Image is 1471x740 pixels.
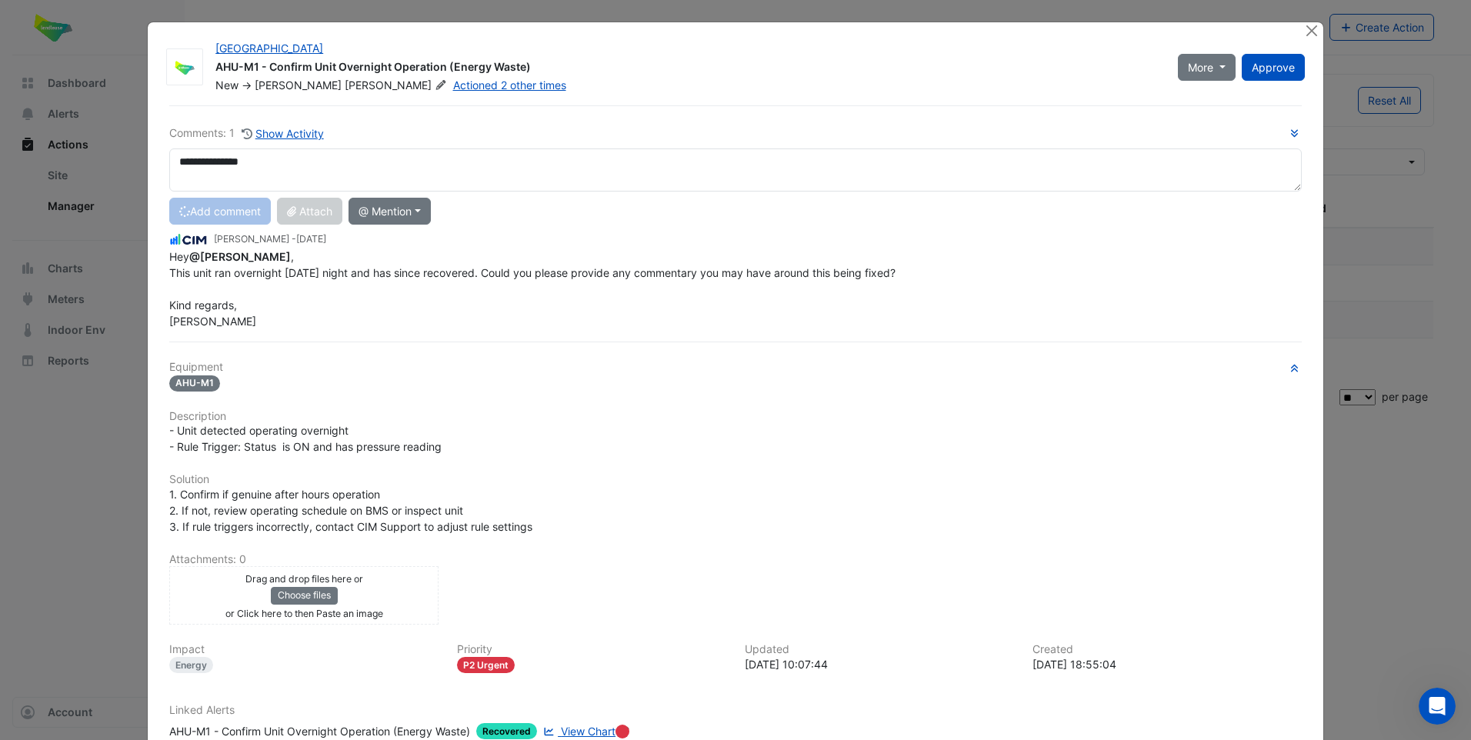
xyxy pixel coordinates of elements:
[169,643,439,656] h6: Impact
[245,573,363,585] small: Drag and drop files here or
[1304,22,1320,38] button: Close
[225,608,383,619] small: or Click here to then Paste an image
[242,78,252,92] span: ->
[169,424,442,453] span: - Unit detected operating overnight - Rule Trigger: Status is ON and has pressure reading
[540,723,615,739] a: View Chart
[453,78,566,92] a: Actioned 2 other times
[169,232,208,248] img: CIM
[167,60,202,75] img: Lendlease Retail
[476,723,537,739] span: Recovered
[615,725,629,738] div: Tooltip anchor
[1178,54,1236,81] button: More
[169,125,325,142] div: Comments: 1
[169,361,1302,374] h6: Equipment
[345,78,449,93] span: [PERSON_NAME]
[169,704,1302,717] h6: Linked Alerts
[169,473,1302,486] h6: Solution
[1188,59,1213,75] span: More
[745,643,1014,656] h6: Updated
[215,78,238,92] span: New
[1252,61,1295,74] span: Approve
[457,657,515,673] div: P2 Urgent
[169,410,1302,423] h6: Description
[215,59,1159,78] div: AHU-M1 - Confirm Unit Overnight Operation (Energy Waste)
[1032,656,1302,672] div: [DATE] 18:55:04
[241,125,325,142] button: Show Activity
[169,723,470,739] div: AHU-M1 - Confirm Unit Overnight Operation (Energy Waste)
[271,587,338,604] button: Choose files
[1419,688,1456,725] iframe: Intercom live chat
[169,488,532,533] span: 1. Confirm if genuine after hours operation 2. If not, review operating schedule on BMS or inspec...
[1242,54,1305,81] button: Approve
[214,232,326,246] small: [PERSON_NAME] -
[215,42,323,55] a: [GEOGRAPHIC_DATA]
[457,643,726,656] h6: Priority
[255,78,342,92] span: [PERSON_NAME]
[745,656,1014,672] div: [DATE] 10:07:44
[189,250,291,263] span: david.jacobs@lendlease.com [Lendlease Retail]
[169,250,896,328] span: Hey , This unit ran overnight [DATE] night and has since recovered. Could you please provide any ...
[296,233,326,245] span: 2025-08-13 10:07:44
[169,375,220,392] span: AHU-M1
[169,553,1302,566] h6: Attachments: 0
[349,198,431,225] button: @ Mention
[1032,643,1302,656] h6: Created
[169,657,213,673] div: Energy
[561,725,615,738] span: View Chart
